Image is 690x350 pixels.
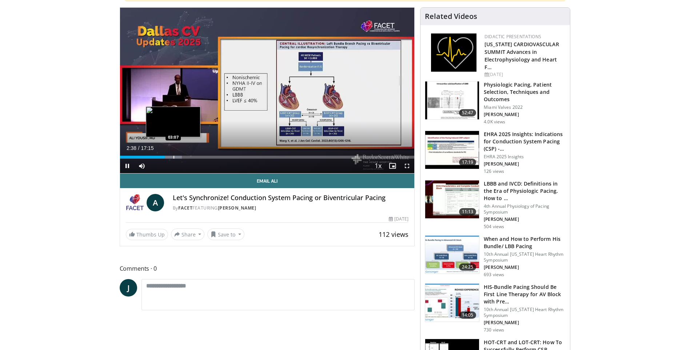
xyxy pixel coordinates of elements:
button: Fullscreen [400,159,414,173]
a: FACET [178,205,193,211]
h4: Let's Synchronize! Conduction System Pacing or Biventricular Pacing [173,194,408,202]
span: 11:13 [459,208,476,215]
h4: Related Videos [425,12,477,21]
video-js: Video Player [120,8,415,174]
a: 52:47 Physiologic Pacing, Patient Selection, Techniques and Outcomes Miami Valves 2022 [PERSON_NA... [425,81,566,125]
img: 1860aa7a-ba06-47e3-81a4-3dc728c2b4cf.png.150x105_q85_autocrop_double_scale_upscale_version-0.2.png [431,33,476,72]
button: Save to [207,228,244,240]
a: 24:25 When and How to Perform His Bundle/ LBB Pacing 10th Annual [US_STATE] Heart Rhythm Symposiu... [425,235,566,278]
button: Pause [120,159,135,173]
p: 693 views [484,272,504,278]
div: By FEATURING [173,205,408,211]
p: 10th Annual [US_STATE] Heart Rhythm Symposium [484,307,566,318]
img: afb51a12-79cb-48e6-a9ec-10161d1361b5.150x105_q85_crop-smart_upscale.jpg [425,81,479,119]
p: EHRA 2025 Insights [484,154,566,160]
span: 17:19 [459,159,476,166]
p: [PERSON_NAME] [484,161,566,167]
span: Comments 0 [120,264,415,273]
p: [PERSON_NAME] [484,112,566,118]
span: 17:15 [141,145,153,151]
div: Progress Bar [120,156,415,159]
button: Share [171,228,205,240]
a: 11:13 LBBB and IVCD: Definitions in the Era of Physiologic Pacing. How to … 4th Annual Physiology... [425,180,566,230]
img: 26f76bec-f21f-4033-a509-d318a599fea9.150x105_q85_crop-smart_upscale.jpg [425,236,479,274]
a: [US_STATE] CARDIOVASCULAR SUMMIT Advances in Electrophysiology and Heart F… [484,41,559,71]
img: FACET [126,194,144,211]
a: Thumbs Up [126,229,168,240]
a: A [147,194,164,211]
p: 10th Annual [US_STATE] Heart Rhythm Symposium [484,251,566,263]
img: 6e00c706-d2f4-412f-bb74-281dc1f444ac.150x105_q85_crop-smart_upscale.jpg [425,284,479,322]
span: 2:38 [127,145,136,151]
p: [PERSON_NAME] [484,216,566,222]
span: 24:25 [459,263,476,271]
div: Didactic Presentations [484,33,564,40]
a: 14:05 HIS-Bundle Pacing Should Be First Line Therapy for AV Block with Pre… 10th Annual [US_STATE... [425,283,566,333]
h3: HIS-Bundle Pacing Should Be First Line Therapy for AV Block with Pre… [484,283,566,305]
img: 62bf89af-a4c3-4b3c-90b3-0af38275aae3.150x105_q85_crop-smart_upscale.jpg [425,180,479,218]
p: 4.0K views [484,119,505,125]
h3: When and How to Perform His Bundle/ LBB Pacing [484,235,566,250]
p: [PERSON_NAME] [484,320,566,326]
a: J [120,279,137,297]
div: [DATE] [389,216,408,222]
span: 52:47 [459,109,476,116]
span: / [138,145,140,151]
p: Miami Valves 2022 [484,104,566,110]
h3: Physiologic Pacing, Patient Selection, Techniques and Outcomes [484,81,566,103]
a: [PERSON_NAME] [218,205,256,211]
p: [PERSON_NAME] [484,265,566,270]
h3: LBBB and IVCD: Definitions in the Era of Physiologic Pacing. How to … [484,180,566,202]
p: 4th Annual Physiology of Pacing Symposium [484,203,566,215]
a: Email Ali [120,174,415,188]
img: image.jpeg [146,107,200,137]
p: 504 views [484,224,504,230]
a: 17:19 EHRA 2025 Insights: Indications for Conduction System Pacing (CSP) -… EHRA 2025 Insights [P... [425,131,566,174]
span: 14:05 [459,311,476,319]
p: 730 views [484,327,504,333]
button: Enable picture-in-picture mode [385,159,400,173]
div: [DATE] [484,71,564,78]
h3: EHRA 2025 Insights: Indications for Conduction System Pacing (CSP) -… [484,131,566,152]
p: 126 views [484,168,504,174]
button: Mute [135,159,149,173]
span: 112 views [379,230,408,239]
img: 1190cdae-34f8-4da3-8a3e-0c6a588fe0e0.150x105_q85_crop-smart_upscale.jpg [425,131,479,169]
button: Playback Rate [371,159,385,173]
